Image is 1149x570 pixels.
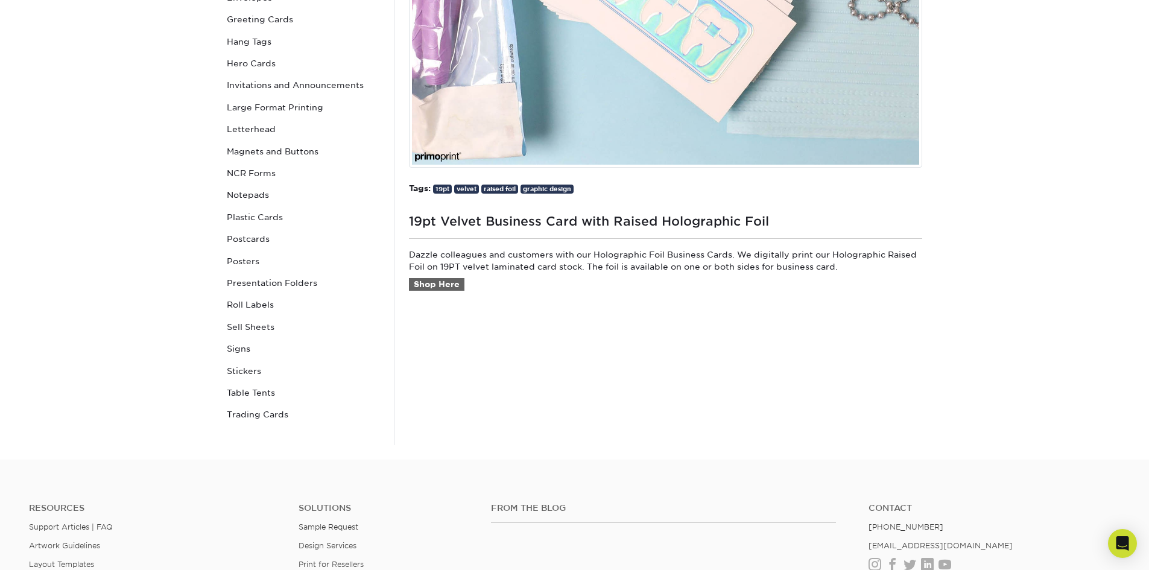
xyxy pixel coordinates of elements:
a: [PHONE_NUMBER] [869,522,943,531]
a: Letterhead [222,118,385,140]
a: Support Articles | FAQ [29,522,113,531]
h4: From the Blog [491,503,836,513]
a: Plastic Cards [222,206,385,228]
a: Roll Labels [222,294,385,315]
p: Dazzle colleagues and customers with our Holographic Foil Business Cards. We digitally print our ... [409,249,922,305]
a: Invitations and Announcements [222,74,385,96]
a: Greeting Cards [222,8,385,30]
iframe: fb:comments Facebook Social Plugin [409,315,922,436]
a: Trading Cards [222,404,385,425]
a: velvet [454,185,479,194]
a: Stickers [222,360,385,382]
a: Hang Tags [222,31,385,52]
a: [EMAIL_ADDRESS][DOMAIN_NAME] [869,541,1013,550]
h1: 19pt Velvet Business Card with Raised Holographic Foil [409,209,922,229]
a: Design Services [299,541,356,550]
a: Sample Request [299,522,358,531]
a: Shop Here [409,278,464,291]
a: Postcards [222,228,385,250]
a: Posters [222,250,385,272]
a: Signs [222,338,385,359]
div: Open Intercom Messenger [1108,529,1137,558]
a: Presentation Folders [222,272,385,294]
a: raised foil [481,185,518,194]
a: graphic design [521,185,574,194]
a: Table Tents [222,382,385,404]
a: Hero Cards [222,52,385,74]
strong: Tags: [409,183,431,193]
a: 19pt [433,185,452,194]
a: Sell Sheets [222,316,385,338]
a: Notepads [222,184,385,206]
a: Magnets and Buttons [222,141,385,162]
a: Large Format Printing [222,97,385,118]
a: Print for Resellers [299,560,364,569]
h4: Solutions [299,503,473,513]
a: NCR Forms [222,162,385,184]
a: Contact [869,503,1120,513]
h4: Resources [29,503,280,513]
